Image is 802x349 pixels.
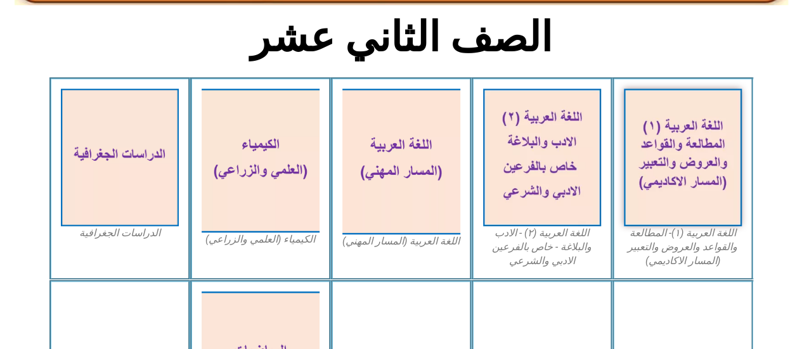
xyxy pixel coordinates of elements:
[342,89,460,234] img: Arabic12(Vocational_Track)-cover
[483,226,601,269] figcaption: اللغة العربية (٢) - الادب والبلاغة - خاص بالفرعين الادبي والشرعي
[202,232,320,246] figcaption: الكيمياء (العلمي والزراعي)
[61,226,179,240] figcaption: الدراسات الجغرافية
[624,226,742,269] figcaption: اللغة العربية (١)- المطالعة والقواعد والعروض والتعبير (المسار الاكاديمي)
[342,234,460,248] figcaption: اللغة العربية (المسار المهني)
[191,13,611,62] h2: الصف الثاني عشر
[202,89,320,232] img: Chemistry12-cover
